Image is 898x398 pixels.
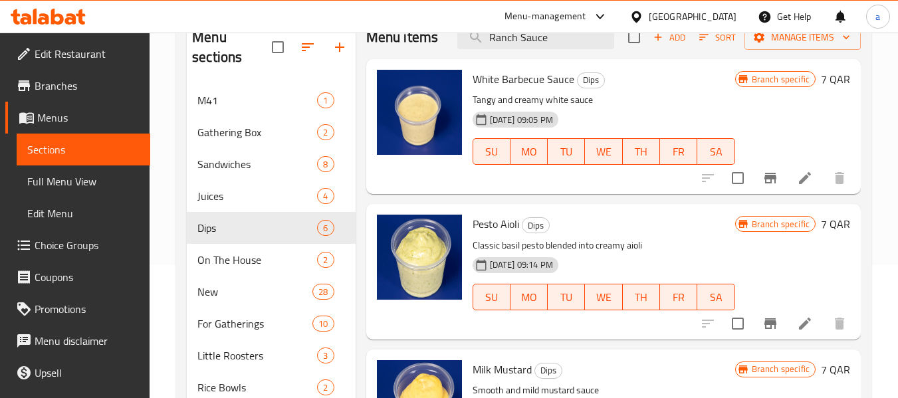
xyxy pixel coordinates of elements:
p: Classic basil pesto blended into creamy aioli [473,237,735,254]
button: FR [660,138,697,165]
span: Dips [535,363,562,378]
h6: 7 QAR [821,70,850,88]
span: Select section [620,23,648,51]
div: Rice Bowls [197,379,317,395]
div: Dips6 [187,212,355,244]
button: SU [473,284,510,310]
div: items [317,92,334,108]
p: Tangy and creamy white sauce [473,92,735,108]
div: Menu-management [505,9,586,25]
div: Gathering Box [197,124,317,140]
span: Coupons [35,269,140,285]
span: 4 [318,190,333,203]
a: Edit Menu [17,197,150,229]
span: Select to update [724,310,752,338]
h2: Menu items [366,27,439,47]
a: Full Menu View [17,165,150,197]
span: Add item [648,27,691,48]
div: [GEOGRAPHIC_DATA] [649,9,736,24]
span: Sort [699,30,736,45]
span: Milk Mustard [473,359,532,379]
span: MO [516,142,542,161]
span: [DATE] 09:14 PM [485,258,558,271]
span: Dips [197,220,317,236]
div: items [317,348,334,363]
div: On The House [197,252,317,268]
div: Juices4 [187,180,355,212]
a: Menu disclaimer [5,325,150,357]
div: M411 [187,84,355,116]
span: TU [553,288,580,307]
button: delete [824,162,855,194]
button: SA [697,284,734,310]
span: Menus [37,110,140,126]
span: 6 [318,222,333,235]
button: SA [697,138,734,165]
div: items [317,220,334,236]
span: Add [651,30,687,45]
button: WE [585,138,622,165]
span: FR [665,288,692,307]
span: FR [665,142,692,161]
span: Branch specific [746,363,815,375]
span: Sort items [691,27,744,48]
div: Sandwiches [197,156,317,172]
div: items [317,124,334,140]
span: 1 [318,94,333,107]
button: FR [660,284,697,310]
span: Edit Menu [27,205,140,221]
button: delete [824,308,855,340]
a: Branches [5,70,150,102]
div: Juices [197,188,317,204]
span: Select all sections [264,33,292,61]
span: 2 [318,126,333,139]
img: White Barbecue Sauce [377,70,462,155]
span: Full Menu View [27,173,140,189]
span: Sections [27,142,140,157]
span: Dips [578,72,604,88]
span: Sort sections [292,31,324,63]
div: items [312,284,334,300]
button: Manage items [744,25,861,50]
span: [DATE] 09:05 PM [485,114,558,126]
span: TH [628,142,655,161]
div: Gathering Box2 [187,116,355,148]
div: items [317,156,334,172]
div: Dips [522,217,550,233]
span: Little Roosters [197,348,317,363]
button: Sort [696,27,739,48]
div: Sandwiches8 [187,148,355,180]
span: Branches [35,78,140,94]
span: Branch specific [746,73,815,86]
button: WE [585,284,622,310]
span: SU [479,142,505,161]
span: MO [516,288,542,307]
div: For Gatherings [197,316,312,332]
span: WE [590,142,617,161]
span: Promotions [35,301,140,317]
div: Little Roosters3 [187,340,355,371]
a: Menus [5,102,150,134]
span: 2 [318,381,333,394]
span: Upsell [35,365,140,381]
div: On The House2 [187,244,355,276]
span: M41 [197,92,317,108]
span: Edit Restaurant [35,46,140,62]
button: Branch-specific-item [754,308,786,340]
span: New [197,284,312,300]
button: TH [623,284,660,310]
h2: Menu sections [192,27,271,67]
span: TU [553,142,580,161]
div: items [312,316,334,332]
h6: 7 QAR [821,360,850,379]
span: Branch specific [746,218,815,231]
span: Menu disclaimer [35,333,140,349]
span: TH [628,288,655,307]
span: SA [703,142,729,161]
div: items [317,379,334,395]
a: Choice Groups [5,229,150,261]
a: Upsell [5,357,150,389]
